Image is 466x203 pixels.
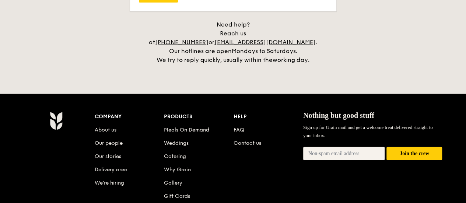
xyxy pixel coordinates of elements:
[386,147,442,161] button: Join the crew
[164,153,186,160] a: Catering
[232,48,297,55] span: Mondays to Saturdays.
[50,112,63,130] img: AYc88T3wAAAABJRU5ErkJggg==
[303,125,433,138] span: Sign up for Grain mail and get a welcome treat delivered straight to your inbox.
[303,111,374,119] span: Nothing but good stuff
[95,127,116,133] a: About us
[164,127,209,133] a: Meals On Demand
[95,167,127,173] a: Delivery area
[234,140,261,146] a: Contact us
[155,39,209,46] a: [PHONE_NUMBER]
[164,180,182,186] a: Gallery
[164,167,191,173] a: Why Grain
[273,56,309,63] span: working day.
[164,193,190,199] a: Gift Cards
[234,127,244,133] a: FAQ
[141,20,325,64] div: Need help? Reach us at or . Our hotlines are open We try to reply quickly, usually within the
[303,147,385,160] input: Non-spam email address
[95,140,123,146] a: Our people
[95,112,164,122] div: Company
[164,140,189,146] a: Weddings
[214,39,316,46] a: [EMAIL_ADDRESS][DOMAIN_NAME]
[164,112,234,122] div: Products
[234,112,303,122] div: Help
[95,153,121,160] a: Our stories
[95,180,124,186] a: We’re hiring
